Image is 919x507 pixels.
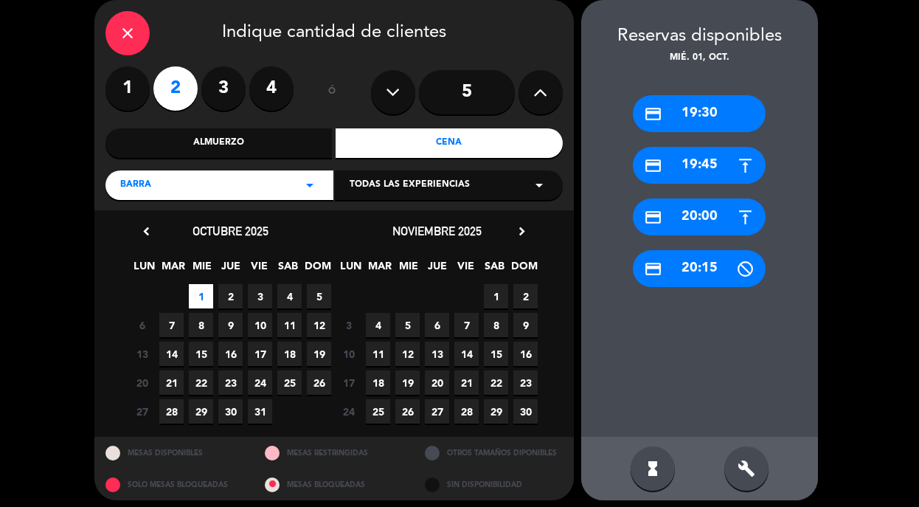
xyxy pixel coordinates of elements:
label: 4 [249,66,294,111]
div: ó [308,66,356,118]
span: 26 [395,399,420,424]
i: chevron_right [514,224,530,239]
i: hourglass_full [644,460,662,477]
span: 6 [130,313,154,337]
div: Reservas disponibles [581,22,818,51]
span: 8 [189,313,213,337]
span: 2 [513,284,538,308]
i: arrow_drop_down [530,176,548,194]
span: MAR [367,258,392,282]
span: 16 [218,342,243,366]
span: 7 [454,313,479,337]
span: DOM [305,258,329,282]
i: build [738,460,755,477]
span: 21 [159,370,184,395]
i: credit_card [644,156,662,175]
div: SOLO MESAS BLOQUEADAS [94,469,254,500]
span: 12 [395,342,420,366]
i: arrow_drop_down [301,176,319,194]
span: 10 [336,342,361,366]
span: 10 [248,313,272,337]
div: 19:30 [633,95,766,132]
span: 30 [513,399,538,424]
span: 15 [484,342,508,366]
span: 9 [218,313,243,337]
div: 19:45 [633,147,766,184]
span: 22 [189,370,213,395]
span: 30 [218,399,243,424]
span: 22 [484,370,508,395]
span: 27 [130,399,154,424]
span: 14 [159,342,184,366]
span: 31 [248,399,272,424]
span: 20 [425,370,449,395]
i: credit_card [644,208,662,227]
span: 27 [425,399,449,424]
label: 2 [153,66,198,111]
span: DOM [511,258,535,282]
span: MIE [190,258,214,282]
span: VIE [247,258,271,282]
span: 13 [425,342,449,366]
div: MESAS RESTRINGIDAS [254,437,414,469]
span: 11 [366,342,390,366]
span: 17 [248,342,272,366]
span: 19 [307,342,331,366]
span: SAB [276,258,300,282]
span: 29 [484,399,508,424]
label: 1 [105,66,150,111]
div: Indique cantidad de clientes [105,11,563,55]
span: 23 [218,370,243,395]
div: 20:15 [633,250,766,287]
span: noviembre 2025 [392,224,482,238]
span: 7 [159,313,184,337]
span: 11 [277,313,302,337]
div: MESAS DISPONIBLES [94,437,254,469]
div: OTROS TAMAÑOS DIPONIBLES [414,437,574,469]
span: 3 [336,313,361,337]
span: LUN [132,258,156,282]
span: 23 [513,370,538,395]
span: 4 [366,313,390,337]
span: 24 [336,399,361,424]
span: 13 [130,342,154,366]
span: octubre 2025 [193,224,268,238]
i: close [119,24,136,42]
span: 9 [513,313,538,337]
span: 4 [277,284,302,308]
span: LUN [339,258,363,282]
label: 3 [201,66,246,111]
span: 28 [454,399,479,424]
span: VIE [454,258,478,282]
span: JUE [425,258,449,282]
span: MAR [161,258,185,282]
div: mié. 01, oct. [581,51,818,66]
span: 16 [513,342,538,366]
span: JUE [218,258,243,282]
div: MESAS BLOQUEADAS [254,469,414,500]
span: 6 [425,313,449,337]
span: BARRA [120,178,151,193]
span: 5 [395,313,420,337]
span: 17 [336,370,361,395]
span: 12 [307,313,331,337]
span: 26 [307,370,331,395]
span: Todas las experiencias [350,178,470,193]
i: credit_card [644,105,662,123]
div: 20:00 [633,199,766,235]
span: 28 [159,399,184,424]
span: 8 [484,313,508,337]
div: Cena [336,128,563,158]
span: 5 [307,284,331,308]
span: 3 [248,284,272,308]
div: Almuerzo [105,128,333,158]
span: 1 [484,284,508,308]
span: 19 [395,370,420,395]
span: 15 [189,342,213,366]
span: 21 [454,370,479,395]
span: 25 [366,399,390,424]
div: SIN DISPONIBILIDAD [414,469,574,500]
span: 14 [454,342,479,366]
span: 24 [248,370,272,395]
i: chevron_left [139,224,154,239]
